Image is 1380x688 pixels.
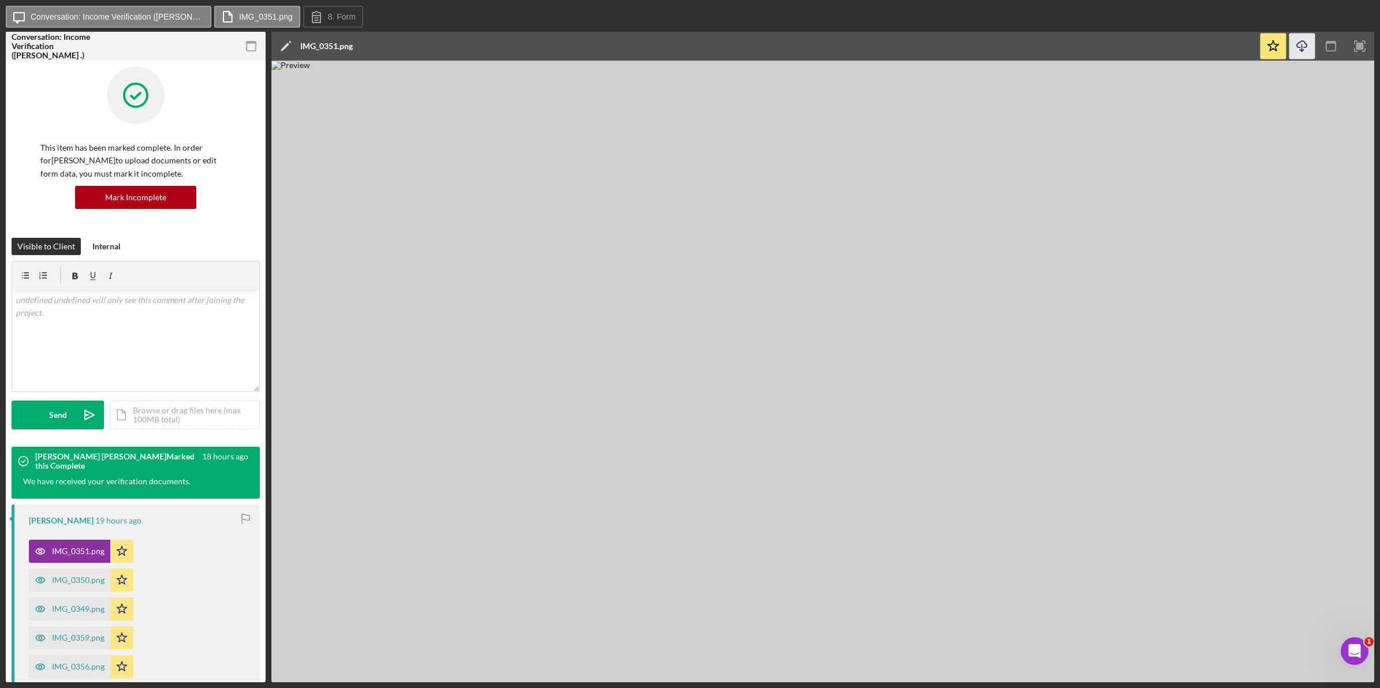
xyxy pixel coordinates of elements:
[239,12,293,21] label: IMG_0351.png
[75,186,196,209] button: Mark Incomplete
[1364,637,1374,646] span: 1
[52,575,105,585] div: IMG_0350.png
[29,569,133,592] button: IMG_0350.png
[49,401,67,429] div: Send
[12,476,202,499] div: We have received your verification documents.
[12,238,81,255] button: Visible to Client
[52,547,105,556] div: IMG_0351.png
[29,540,133,563] button: IMG_0351.png
[300,42,353,51] div: IMG_0351.png
[17,238,75,255] div: Visible to Client
[202,452,248,470] time: 2025-09-11 18:02
[35,452,200,470] div: [PERSON_NAME] [PERSON_NAME] Marked this Complete
[214,6,300,28] button: IMG_0351.png
[12,32,92,60] div: Conversation: Income Verification ([PERSON_NAME] .)
[29,597,133,620] button: IMG_0349.png
[52,604,105,614] div: IMG_0349.png
[105,186,166,209] div: Mark Incomplete
[1341,637,1368,665] iframe: Intercom live chat
[87,238,126,255] button: Internal
[29,655,133,678] button: IMG_0356.png
[31,12,204,21] label: Conversation: Income Verification ([PERSON_NAME] .)
[52,662,105,671] div: IMG_0356.png
[271,61,1374,682] img: Preview
[29,626,133,649] button: IMG_0359.png
[29,516,94,525] div: [PERSON_NAME]
[52,633,105,642] div: IMG_0359.png
[95,516,141,525] time: 2025-09-11 17:40
[6,6,211,28] button: Conversation: Income Verification ([PERSON_NAME] .)
[40,141,231,180] p: This item has been marked complete. In order for [PERSON_NAME] to upload documents or edit form d...
[303,6,363,28] button: 8. Form
[328,12,356,21] label: 8. Form
[92,238,121,255] div: Internal
[12,401,104,429] button: Send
